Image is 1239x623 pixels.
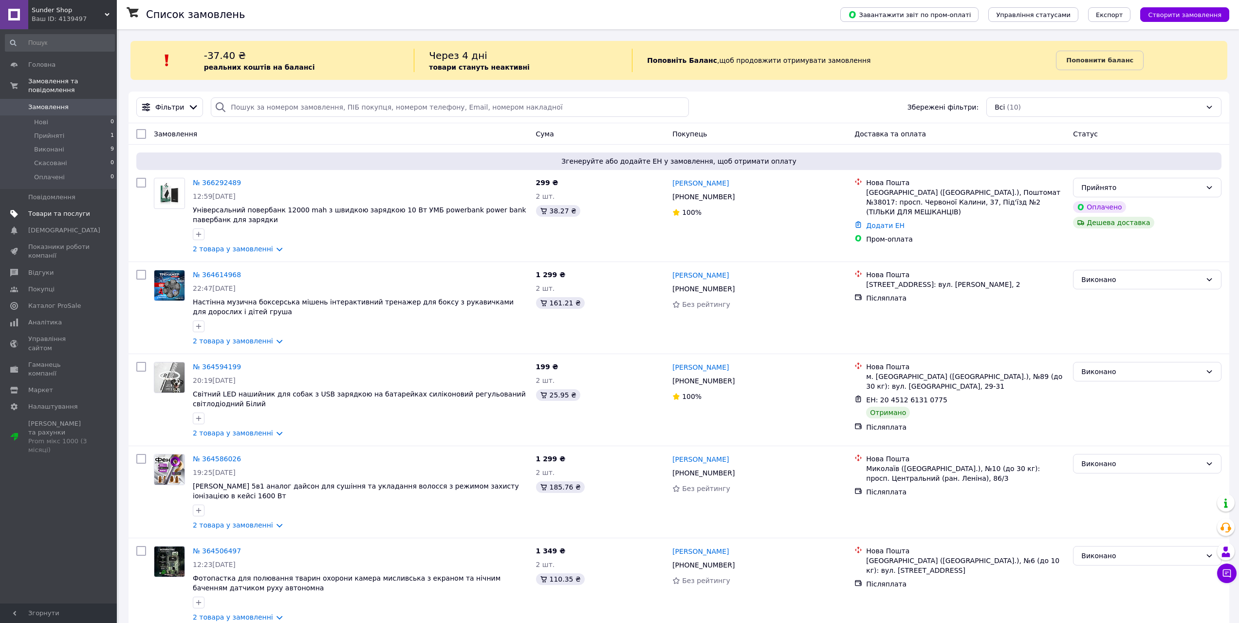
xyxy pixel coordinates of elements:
span: 100% [682,393,702,400]
div: [PHONE_NUMBER] [670,558,737,572]
span: Виконані [34,145,64,154]
span: Доставка та оплата [854,130,926,138]
div: Нова Пошта [866,362,1065,372]
span: 12:23[DATE] [193,561,236,568]
a: Поповнити баланс [1056,51,1144,70]
button: Експорт [1088,7,1131,22]
span: 2 шт. [536,284,555,292]
span: 0 [111,173,114,182]
span: -37.40 ₴ [204,50,246,61]
span: Експорт [1096,11,1123,19]
div: [GEOGRAPHIC_DATA] ([GEOGRAPHIC_DATA].), №6 (до 10 кг): вул. [STREET_ADDRESS] [866,556,1065,575]
span: Замовлення [154,130,197,138]
a: Фото товару [154,454,185,485]
a: № 364506497 [193,547,241,555]
a: [PERSON_NAME] [672,547,729,556]
div: м. [GEOGRAPHIC_DATA] ([GEOGRAPHIC_DATA].), №89 (до 30 кг): вул. [GEOGRAPHIC_DATA], 29-31 [866,372,1065,391]
div: Дешева доставка [1073,217,1154,228]
span: 1 299 ₴ [536,455,566,463]
span: Оплачені [34,173,65,182]
span: 20:19[DATE] [193,377,236,384]
span: Всі [995,102,1005,112]
span: 199 ₴ [536,363,558,371]
a: Додати ЕН [866,222,905,229]
span: Завантажити звіт по пром-оплаті [848,10,971,19]
span: Аналітика [28,318,62,327]
div: Пром-оплата [866,234,1065,244]
span: Нові [34,118,48,127]
div: Нова Пошта [866,178,1065,188]
span: Маркет [28,386,53,395]
span: 2 шт. [536,377,555,384]
div: Отримано [866,407,910,418]
div: Оплачено [1073,201,1126,213]
span: Без рейтингу [682,301,730,308]
div: 25.95 ₴ [536,389,580,401]
div: Нова Пошта [866,546,1065,556]
a: 2 товара у замовленні [193,337,273,345]
img: Фото товару [154,362,185,393]
div: , щоб продовжити отримувати замовлення [632,49,1056,72]
span: Управління сайтом [28,335,90,352]
span: Покупець [672,130,707,138]
a: 2 товара у замовленні [193,245,273,253]
div: Післяплата [866,293,1065,303]
div: Післяплата [866,487,1065,497]
a: Настінна музична боксерська мішень інтерактивний тренажер для боксу з рукавичками для дорослих і ... [193,298,514,316]
span: Товари та послуги [28,209,90,218]
div: Нова Пошта [866,454,1065,464]
div: Виконано [1081,458,1202,469]
a: 2 товара у замовленні [193,521,273,529]
div: Виконано [1081,366,1202,377]
span: Без рейтингу [682,485,730,492]
a: Світний LED нашийник для собак з USB зарядкою на батарейках силіконовий регульований світлодіодни... [193,390,526,408]
div: [STREET_ADDRESS]: вул. [PERSON_NAME], 2 [866,280,1065,289]
img: Фото товару [154,270,185,301]
b: товари стануть неактивні [429,63,530,71]
span: Каталог ProSale [28,302,81,310]
span: Головна [28,60,55,69]
span: Збережені фільтри: [907,102,979,112]
span: Гаманець компанії [28,360,90,378]
span: 12:59[DATE] [193,192,236,200]
span: Створити замовлення [1148,11,1221,19]
a: Фото товару [154,270,185,301]
input: Пошук за номером замовлення, ПІБ покупця, номером телефону, Email, номером накладної [211,97,689,117]
a: Фото товару [154,178,185,209]
span: 22:47[DATE] [193,284,236,292]
button: Завантажити звіт по пром-оплаті [840,7,979,22]
span: Фільтри [155,102,184,112]
span: 0 [111,118,114,127]
span: Відгуки [28,268,54,277]
span: 9 [111,145,114,154]
b: реальних коштів на балансі [204,63,315,71]
input: Пошук [5,34,115,52]
a: Фотопастка для полювання тварин охорони камера мисливська з екраном та нічним баченням датчиком р... [193,574,500,592]
button: Створити замовлення [1140,7,1229,22]
span: Покупці [28,285,55,294]
div: 38.27 ₴ [536,205,580,217]
span: Cума [536,130,554,138]
div: 161.21 ₴ [536,297,585,309]
div: Ваш ID: 4139497 [32,15,117,23]
a: Універсальний повербанк 12000 mah з швидкою зарядкою 10 Вт УМБ powerbank power bank павербанк для... [193,206,526,224]
span: Скасовані [34,159,67,168]
span: Без рейтингу [682,577,730,585]
div: [PHONE_NUMBER] [670,374,737,388]
a: 2 товара у замовленні [193,429,273,437]
img: Фото товару [154,454,185,485]
a: № 366292489 [193,179,241,187]
span: 0 [111,159,114,168]
span: 299 ₴ [536,179,558,187]
span: 2 шт. [536,561,555,568]
button: Чат з покупцем [1217,564,1237,583]
a: [PERSON_NAME] 5в1 аналог дайсон для сушіння та укладання волосся з режимом захисту іонізацією в к... [193,482,519,500]
span: [DEMOGRAPHIC_DATA] [28,226,100,235]
img: Фото товару [154,182,185,205]
span: Прийняті [34,132,64,140]
span: Показники роботи компанії [28,243,90,260]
